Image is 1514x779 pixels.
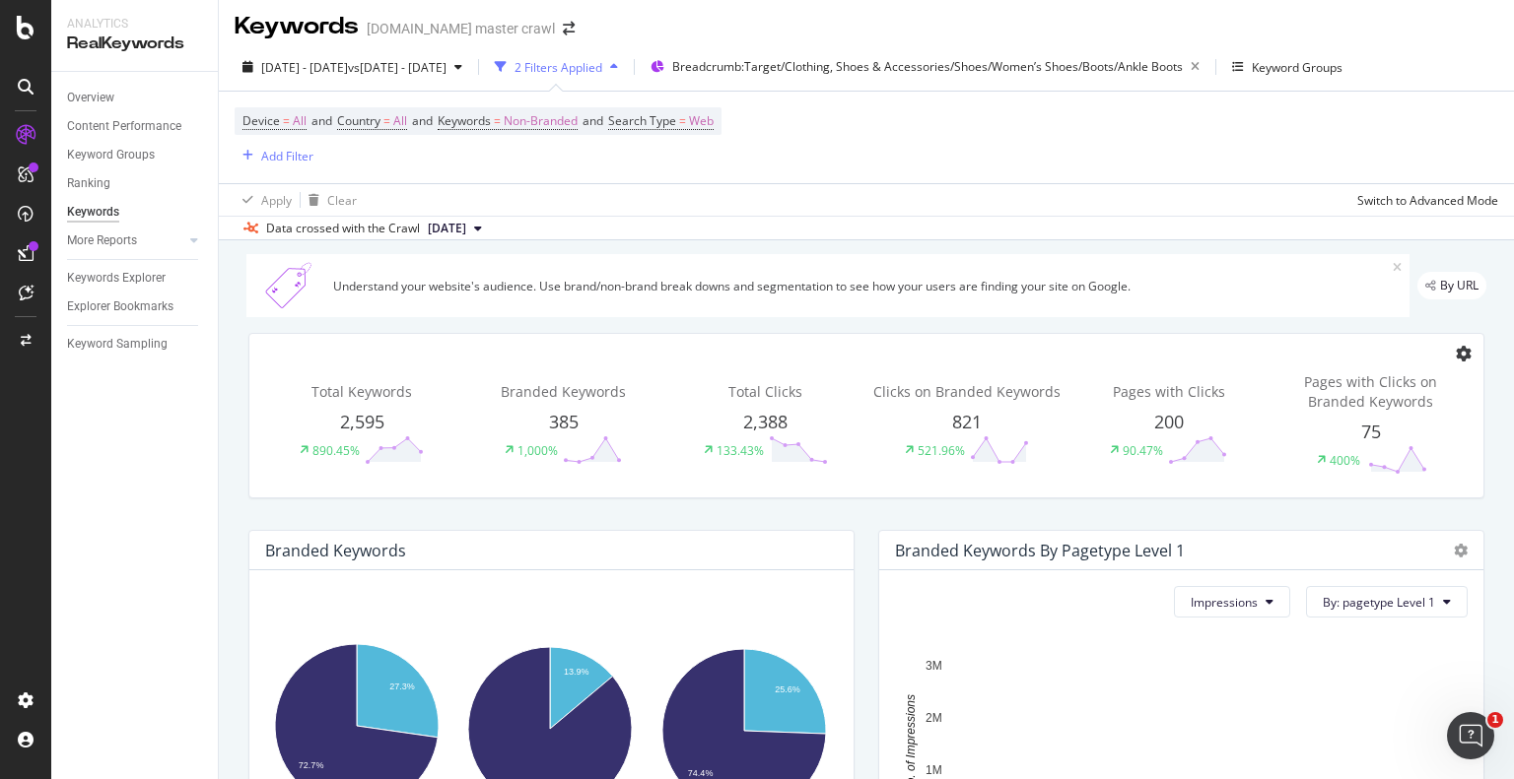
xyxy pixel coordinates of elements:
[67,230,137,251] div: More Reports
[67,16,202,32] div: Analytics
[67,88,114,108] div: Overview
[367,19,555,38] div: [DOMAIN_NAME] master crawl
[337,112,380,129] span: Country
[1113,382,1225,401] span: Pages with Clicks
[1447,712,1494,759] iframe: Intercom live chat
[775,683,800,693] text: 25.6%
[1323,594,1435,611] span: By: pagetype Level 1
[564,667,589,677] text: 13.9%
[235,51,470,83] button: [DATE] - [DATE]vs[DATE] - [DATE]
[393,107,407,135] span: All
[261,148,313,164] div: Add Filter
[301,184,357,216] button: Clear
[1487,712,1503,728] span: 1
[1304,372,1437,411] span: Pages with Clicks on Branded Keywords
[517,442,558,459] div: 1,000%
[67,145,204,165] a: Keyword Groups
[333,278,1393,294] div: Understand your website's audience. Use brand/non-brand break downs and segmentation to see how y...
[487,51,626,83] button: 2 Filters Applied
[717,442,764,459] div: 133.43%
[67,88,204,108] a: Overview
[1417,272,1486,299] div: legacy label
[428,220,466,237] span: 2024 Dec. 18th
[501,382,626,401] span: Branded Keywords
[67,268,204,289] a: Keywords Explorer
[67,202,204,223] a: Keywords
[1123,442,1163,459] div: 90.47%
[549,410,579,433] span: 385
[312,442,360,459] div: 890.45%
[311,112,332,129] span: and
[689,107,714,135] span: Web
[1330,452,1360,469] div: 400%
[311,382,412,401] span: Total Keywords
[67,334,204,355] a: Keyword Sampling
[242,112,280,129] span: Device
[283,112,290,129] span: =
[299,760,324,770] text: 72.7%
[67,268,166,289] div: Keywords Explorer
[67,116,204,137] a: Content Performance
[1191,594,1258,611] span: Impressions
[254,262,325,309] img: Xn5yXbTLC6GvtKIoinKAiP4Hm0QJ922KvQwAAAAASUVORK5CYII=
[672,58,1183,75] span: Breadcrumb: Target/Clothing, Shoes & Accessories/Shoes/Women’s Shoes/Boots/Ankle Boots
[67,202,119,223] div: Keywords
[261,192,292,209] div: Apply
[348,59,447,76] span: vs [DATE] - [DATE]
[67,230,184,251] a: More Reports
[583,112,603,129] span: and
[608,112,676,129] span: Search Type
[1440,280,1479,292] span: By URL
[67,173,110,194] div: Ranking
[1306,586,1468,617] button: By: pagetype Level 1
[420,217,490,240] button: [DATE]
[494,112,501,129] span: =
[327,192,357,209] div: Clear
[873,382,1061,401] span: Clicks on Branded Keywords
[67,173,204,194] a: Ranking
[266,220,420,237] div: Data crossed with the Crawl
[515,59,602,76] div: 2 Filters Applied
[926,711,942,725] text: 2M
[1154,410,1184,433] span: 200
[895,541,1185,560] div: Branded Keywords By pagetype Level 1
[1361,420,1381,443] span: 75
[952,410,982,433] span: 821
[235,144,313,167] button: Add Filter
[67,334,168,355] div: Keyword Sampling
[67,296,173,317] div: Explorer Bookmarks
[67,296,204,317] a: Explorer Bookmarks
[1252,59,1342,76] div: Keyword Groups
[504,107,578,135] span: Non-Branded
[340,410,384,433] span: 2,595
[688,767,714,777] text: 74.4%
[67,116,181,137] div: Content Performance
[1349,184,1498,216] button: Switch to Advanced Mode
[926,659,942,673] text: 3M
[679,112,686,129] span: =
[1224,51,1350,83] button: Keyword Groups
[918,442,965,459] div: 521.96%
[235,10,359,43] div: Keywords
[67,32,202,55] div: RealKeywords
[265,541,406,560] div: Branded Keywords
[926,763,942,777] text: 1M
[563,22,575,35] div: arrow-right-arrow-left
[1174,586,1290,617] button: Impressions
[235,184,292,216] button: Apply
[67,145,155,165] div: Keyword Groups
[412,112,433,129] span: and
[293,107,307,135] span: All
[438,112,491,129] span: Keywords
[643,51,1207,83] button: Breadcrumb:Target/Clothing, Shoes & Accessories/Shoes/Women’s Shoes/Boots/Ankle Boots
[1357,192,1498,209] div: Switch to Advanced Mode
[383,112,390,129] span: =
[261,59,348,76] span: [DATE] - [DATE]
[728,382,802,401] span: Total Clicks
[743,410,788,433] span: 2,388
[389,682,415,691] text: 27.3%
